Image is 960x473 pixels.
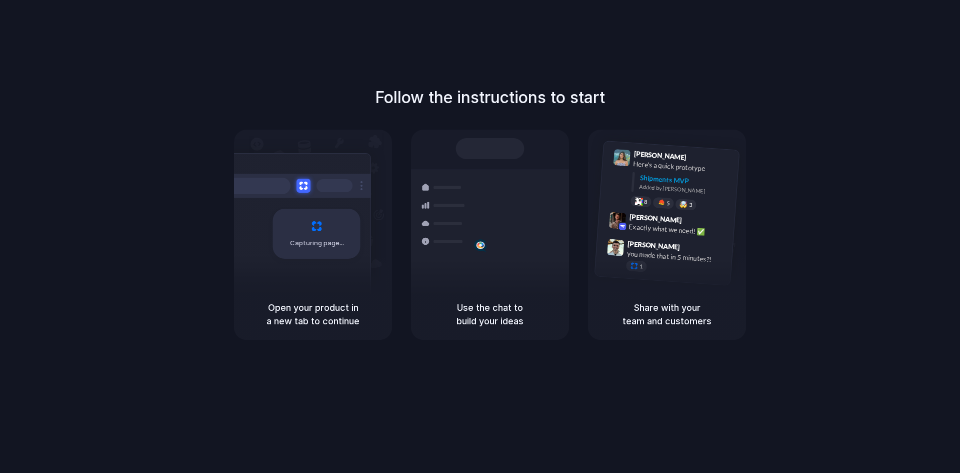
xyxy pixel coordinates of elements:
[683,243,703,255] span: 9:47 AM
[689,202,692,208] span: 3
[290,238,345,248] span: Capturing page
[423,301,557,328] h5: Use the chat to build your ideas
[639,264,643,269] span: 1
[689,153,710,165] span: 9:41 AM
[375,86,605,110] h1: Follow the instructions to start
[639,183,731,197] div: Added by [PERSON_NAME]
[600,301,734,328] h5: Share with your team and customers
[627,238,680,253] span: [PERSON_NAME]
[626,248,726,265] div: you made that in 5 minutes?!
[633,159,733,176] div: Here's a quick prototype
[629,211,682,226] span: [PERSON_NAME]
[246,301,380,328] h5: Open your product in a new tab to continue
[628,222,728,239] div: Exactly what we need! ✅
[644,199,647,205] span: 8
[666,201,670,206] span: 5
[685,216,705,228] span: 9:42 AM
[639,173,732,189] div: Shipments MVP
[633,148,686,163] span: [PERSON_NAME]
[679,201,688,208] div: 🤯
